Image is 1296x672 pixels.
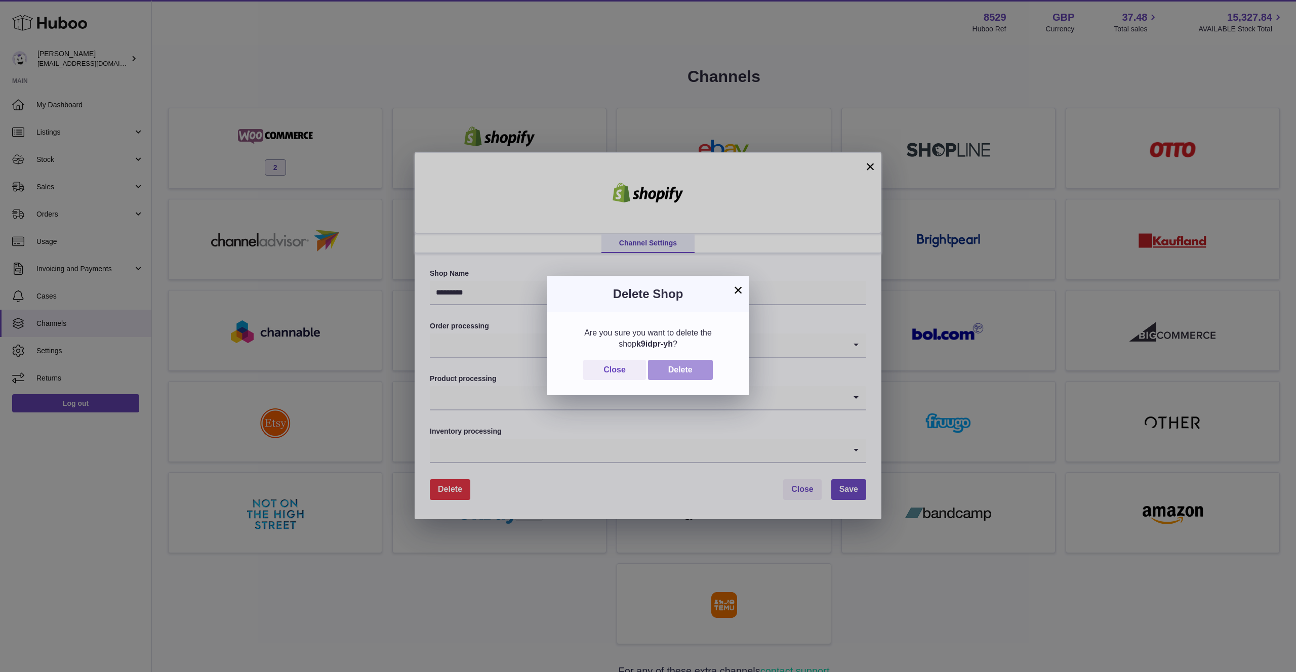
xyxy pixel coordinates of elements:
[648,360,713,381] button: Delete
[562,286,734,302] h3: Delete Shop
[636,340,673,348] b: k9idpr-yh
[732,284,744,296] button: ×
[583,360,646,381] button: Close
[562,327,734,349] div: Are you sure you want to delete the shop ?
